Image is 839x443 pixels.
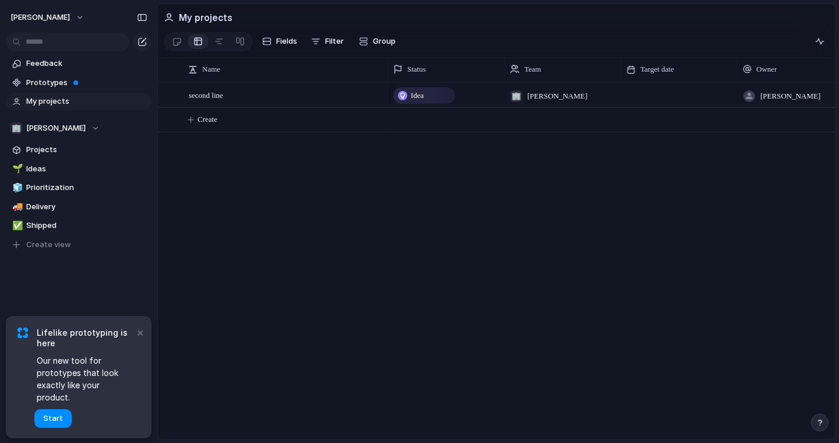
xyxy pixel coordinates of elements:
[12,200,20,213] div: 🚚
[26,144,147,156] span: Projects
[6,179,151,196] a: 🧊Prioritization
[133,325,147,339] button: Dismiss
[10,201,22,213] button: 🚚
[524,64,541,75] span: Team
[26,201,147,213] span: Delivery
[306,32,348,51] button: Filter
[10,163,22,175] button: 🌱
[26,163,147,175] span: Ideas
[26,182,147,194] span: Prioritization
[12,219,20,233] div: ✅
[10,220,22,231] button: ✅
[12,162,20,175] div: 🌱
[179,10,232,24] h2: My projects
[189,88,223,101] span: second line
[26,239,71,251] span: Create view
[6,55,151,72] a: Feedback
[26,77,147,89] span: Prototypes
[640,64,674,75] span: Target date
[760,90,820,102] span: [PERSON_NAME]
[6,160,151,178] a: 🌱Ideas
[6,119,151,137] button: 🏢[PERSON_NAME]
[6,93,151,110] a: My projects
[5,8,90,27] button: [PERSON_NAME]
[10,122,22,134] div: 🏢
[26,58,147,69] span: Feedback
[10,12,70,23] span: [PERSON_NAME]
[510,90,522,102] div: 🏢
[26,96,147,107] span: My projects
[407,64,426,75] span: Status
[756,64,777,75] span: Owner
[6,198,151,216] a: 🚚Delivery
[37,328,134,349] span: Lifelike prototyping is here
[12,181,20,195] div: 🧊
[6,141,151,159] a: Projects
[202,64,220,75] span: Name
[26,122,86,134] span: [PERSON_NAME]
[258,32,302,51] button: Fields
[411,90,424,101] span: Idea
[198,114,217,125] span: Create
[43,413,63,424] span: Start
[325,36,344,47] span: Filter
[373,36,396,47] span: Group
[10,182,22,194] button: 🧊
[6,236,151,254] button: Create view
[26,220,147,231] span: Shipped
[353,32,401,51] button: Group
[37,354,134,403] span: Our new tool for prototypes that look exactly like your product.
[527,90,587,102] span: [PERSON_NAME]
[6,217,151,234] a: ✅Shipped
[6,74,151,92] a: Prototypes
[34,409,72,428] button: Start
[276,36,297,47] span: Fields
